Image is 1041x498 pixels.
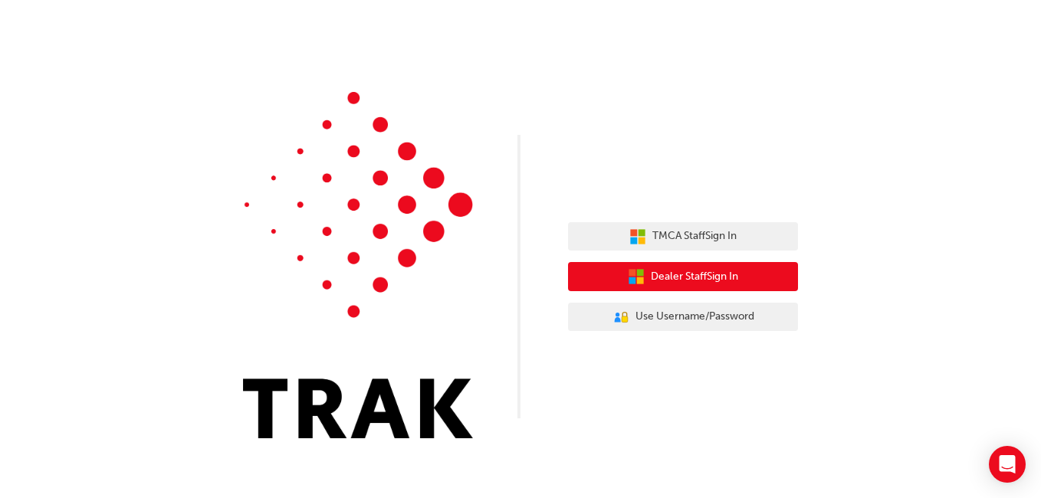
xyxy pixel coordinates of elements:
span: TMCA Staff Sign In [652,228,737,245]
div: Open Intercom Messenger [989,446,1026,483]
span: Dealer Staff Sign In [651,268,738,286]
button: Use Username/Password [568,303,798,332]
button: TMCA StaffSign In [568,222,798,251]
img: Trak [243,92,473,438]
span: Use Username/Password [635,308,754,326]
button: Dealer StaffSign In [568,262,798,291]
